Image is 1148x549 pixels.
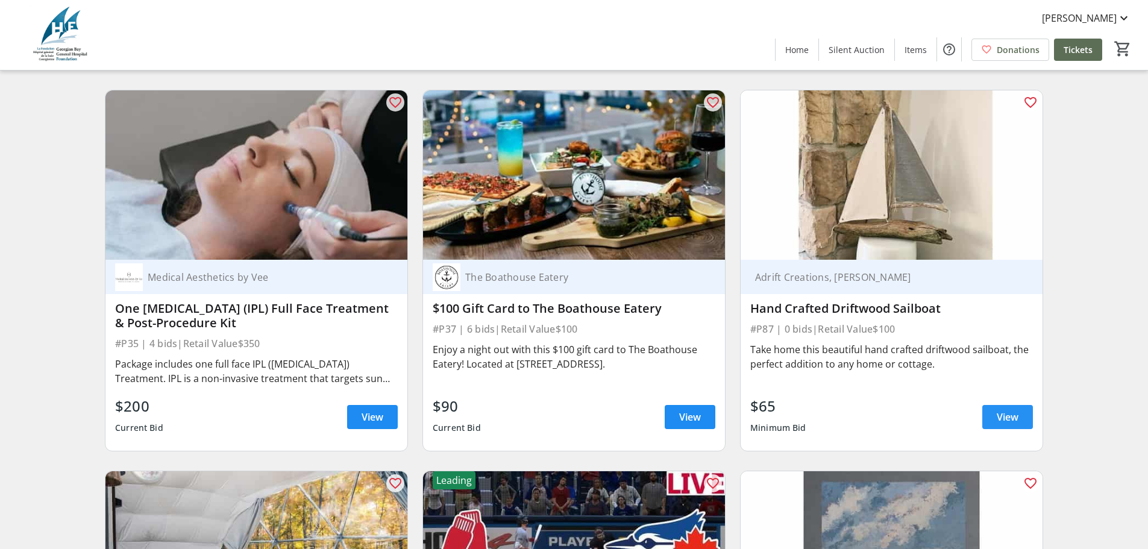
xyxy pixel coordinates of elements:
span: Items [905,43,927,56]
div: The Boathouse Eatery [460,271,701,283]
div: Hand Crafted Driftwood Sailboat [750,301,1033,316]
mat-icon: favorite_outline [706,95,720,110]
span: Silent Auction [829,43,885,56]
mat-icon: favorite_outline [388,476,403,491]
div: #P37 | 6 bids | Retail Value $100 [433,321,715,337]
button: [PERSON_NAME] [1032,8,1141,28]
span: Tickets [1064,43,1093,56]
div: Current Bid [115,417,163,439]
a: Home [776,39,818,61]
div: Current Bid [433,417,481,439]
div: Medical Aesthetics by Vee [143,271,383,283]
a: Donations [971,39,1049,61]
mat-icon: favorite_outline [1023,476,1038,491]
div: Minimum Bid [750,417,806,439]
div: #P87 | 0 bids | Retail Value $100 [750,321,1033,337]
button: Help [937,37,961,61]
span: [PERSON_NAME] [1042,11,1117,25]
a: View [347,405,398,429]
a: View [665,405,715,429]
img: Medical Aesthetics by Vee [115,263,143,291]
div: $90 [433,395,481,417]
div: $200 [115,395,163,417]
div: $65 [750,395,806,417]
span: Donations [997,43,1040,56]
div: Leading [433,471,475,489]
a: Silent Auction [819,39,894,61]
mat-icon: favorite_outline [706,476,720,491]
a: Tickets [1054,39,1102,61]
img: Hand Crafted Driftwood Sailboat [741,90,1043,260]
span: View [362,410,383,424]
div: Package includes one full face IPL ([MEDICAL_DATA]) Treatment. IPL is a non-invasive treatment th... [115,357,398,386]
div: #P35 | 4 bids | Retail Value $350 [115,335,398,352]
div: Enjoy a night out with this $100 gift card to The Boathouse Eatery! Located at [STREET_ADDRESS]. [433,342,715,371]
img: The Boathouse Eatery [433,263,460,291]
button: Cart [1112,38,1134,60]
div: Take home this beautiful hand crafted driftwood sailboat, the perfect addition to any home or cot... [750,342,1033,371]
img: One Intense Pulsed Light (IPL) Full Face Treatment & Post-Procedure Kit [105,90,407,260]
a: View [982,405,1033,429]
mat-icon: favorite_outline [1023,95,1038,110]
span: View [997,410,1018,424]
div: $100 Gift Card to The Boathouse Eatery [433,301,715,316]
div: Adrift Creations, [PERSON_NAME] [750,271,1018,283]
div: One [MEDICAL_DATA] (IPL) Full Face Treatment & Post-Procedure Kit [115,301,398,330]
img: Georgian Bay General Hospital Foundation's Logo [7,5,114,65]
img: $100 Gift Card to The Boathouse Eatery [423,90,725,260]
a: Items [895,39,936,61]
mat-icon: favorite_outline [388,95,403,110]
span: View [679,410,701,424]
span: Home [785,43,809,56]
